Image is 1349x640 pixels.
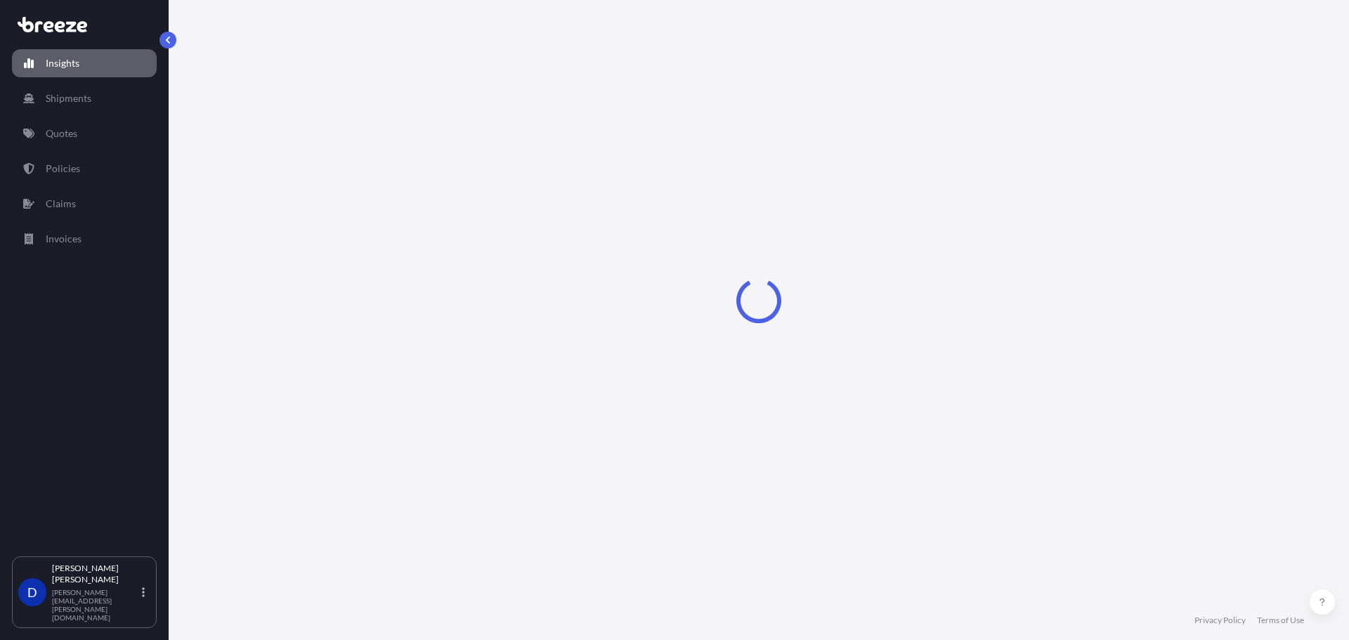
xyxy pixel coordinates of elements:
[12,49,157,77] a: Insights
[12,225,157,253] a: Invoices
[52,588,139,622] p: [PERSON_NAME][EMAIL_ADDRESS][PERSON_NAME][DOMAIN_NAME]
[52,563,139,585] p: [PERSON_NAME] [PERSON_NAME]
[12,84,157,112] a: Shipments
[46,197,76,211] p: Claims
[46,91,91,105] p: Shipments
[1257,615,1304,626] a: Terms of Use
[46,232,82,246] p: Invoices
[46,56,79,70] p: Insights
[12,155,157,183] a: Policies
[27,585,37,599] span: D
[46,162,80,176] p: Policies
[12,190,157,218] a: Claims
[46,126,77,141] p: Quotes
[12,119,157,148] a: Quotes
[1194,615,1246,626] a: Privacy Policy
